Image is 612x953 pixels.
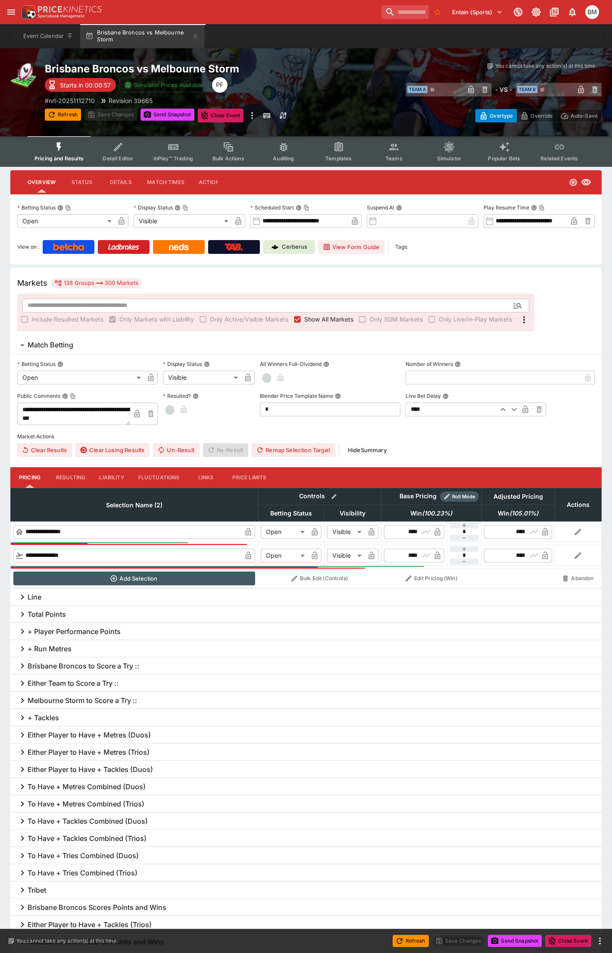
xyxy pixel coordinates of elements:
p: Suspend At [367,204,394,211]
h6: Either Team to Score a Try :: [28,679,119,688]
div: Visible [327,549,365,562]
div: Show/hide Price Roll mode configuration. [440,491,479,502]
span: Team A [407,86,428,93]
button: All Winners Full-Dividend [323,361,329,367]
button: Notifications [565,4,580,20]
h6: To Have + Tries Combined (Trios) [28,869,137,878]
button: Display StatusCopy To Clipboard [175,205,181,211]
button: BJ Martin [583,3,602,22]
h6: + Tackles [28,713,59,722]
button: Copy To Clipboard [303,205,309,211]
button: Bulk Edit (Controls) [260,572,378,585]
div: 138 Groups 300 Markets [54,278,138,288]
button: Price Limits [225,467,274,488]
img: Cerberus [272,244,278,250]
p: Starts in 00:00:57 [60,81,111,90]
h6: - VS - [495,85,512,94]
button: Details [101,172,140,193]
button: Scheduled StartCopy To Clipboard [296,205,302,211]
p: Resulted? [163,392,191,400]
p: Betting Status [17,204,56,211]
button: open drawer [3,4,19,20]
button: Pricing [10,467,49,488]
th: Adjusted Pricing [481,488,555,505]
button: Bulk edit [328,491,340,502]
button: Close Event [545,935,591,947]
div: BJ Martin [585,5,599,19]
button: View Form Guide [318,240,384,254]
img: TabNZ [225,244,243,250]
span: Show All Markets [304,315,353,324]
p: You cannot take any action(s) at this time. [16,937,118,945]
svg: Visible [581,177,591,187]
div: Open [17,371,144,384]
th: Controls [258,488,381,505]
button: Resulted? [193,393,199,399]
h6: Match Betting [28,341,73,350]
h6: To Have + Tackles Combined (Duos) [28,817,148,826]
h5: Markets [17,278,47,288]
button: Override [516,109,556,122]
span: Win(100.23%) [401,508,462,519]
button: Display Status [204,361,210,367]
a: Cerberus [263,240,315,254]
button: Clear Losing Results [75,443,150,457]
h6: To Have + Tackles Combined (Trios) [28,834,147,843]
button: Overview [21,172,62,193]
img: Betcha [53,244,84,250]
button: Copy To Clipboard [70,393,76,399]
em: ( 105.01 %) [509,508,538,519]
button: Remap Selection Target [252,443,335,457]
span: Only Markets with Liability [119,315,194,324]
p: Revision 39665 [109,96,153,105]
button: Copy To Clipboard [65,205,71,211]
div: Visible [163,371,241,384]
svg: Open [569,178,578,187]
span: Teams [385,155,403,162]
h6: Either Player to Have + Metres (Duos) [28,731,151,740]
button: Send Snapshot [141,109,194,121]
th: Actions [555,488,601,521]
div: Base Pricing [396,491,440,502]
div: Open [261,525,308,539]
img: Sportsbook Management [38,14,84,18]
button: Liability [92,467,131,488]
img: PriceKinetics Logo [19,3,36,21]
p: Play Resume Time [484,204,529,211]
button: Copy To Clipboard [182,205,188,211]
div: Open [261,549,308,562]
span: Include Resulted Markets [31,315,103,324]
span: Roll Mode [449,493,479,500]
button: Suspend At [396,205,402,211]
span: Pricing and Results [34,155,84,162]
span: Only Active/Visible Markets [210,315,288,324]
p: Override [531,111,553,120]
h6: Brisbane Broncos to Score a Try :: [28,662,139,671]
h6: Either Player to Have + Metres (Trios) [28,748,150,757]
p: Blender Price Template Name [260,392,333,400]
img: PriceKinetics [38,6,102,12]
button: Match Times [140,172,191,193]
div: Start From [475,109,602,122]
button: Betting Status [57,361,63,367]
button: Refresh [45,109,81,121]
button: HideSummary [343,443,392,457]
button: Links [187,467,225,488]
span: Templates [325,155,352,162]
span: Visibility [330,508,375,519]
button: Auto-Save [556,109,602,122]
button: Select Tenant [447,5,508,19]
span: Team B [517,86,537,93]
p: Copy To Clipboard [45,96,95,105]
h6: Either Player to Have + Tackles (Trios) [28,920,152,929]
button: Un-Result [153,443,199,457]
button: more [595,936,605,946]
h6: + Player Performance Points [28,627,121,636]
button: Play Resume TimeCopy To Clipboard [531,205,537,211]
input: search [381,5,429,19]
label: View on : [17,240,39,254]
button: Close Event [198,109,244,122]
button: No Bookmarks [431,5,444,19]
button: Send Snapshot [488,935,542,947]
